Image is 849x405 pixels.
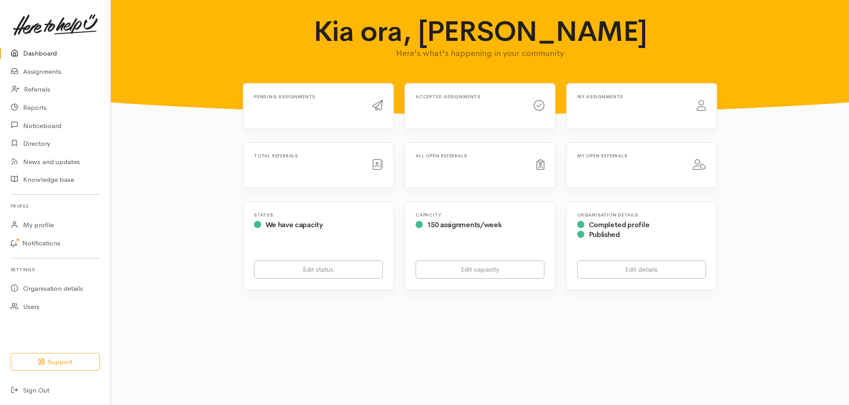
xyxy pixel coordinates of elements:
[306,16,654,47] h1: Kia ora, [PERSON_NAME]
[427,220,502,229] span: 150 assignments/week
[577,261,706,279] a: Edit details
[589,230,620,239] span: Published
[589,220,650,229] span: Completed profile
[266,220,323,229] span: We have capacity
[254,213,383,217] h6: Status
[254,261,383,279] a: Edit status
[416,94,523,99] h6: Accepted assignments
[416,153,526,158] h6: All open referrals
[11,264,100,276] h6: Settings
[577,213,706,217] h6: Organisation Details
[577,153,682,158] h6: My open referrals
[11,200,100,212] h6: Profile
[306,47,654,60] p: Here's what's happening in your community
[416,213,544,217] h6: Capacity
[254,153,361,158] h6: Total referrals
[416,261,544,279] a: Edit capacity
[11,353,100,371] button: Support
[254,94,361,99] h6: Pending assignments
[577,94,686,99] h6: My assignments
